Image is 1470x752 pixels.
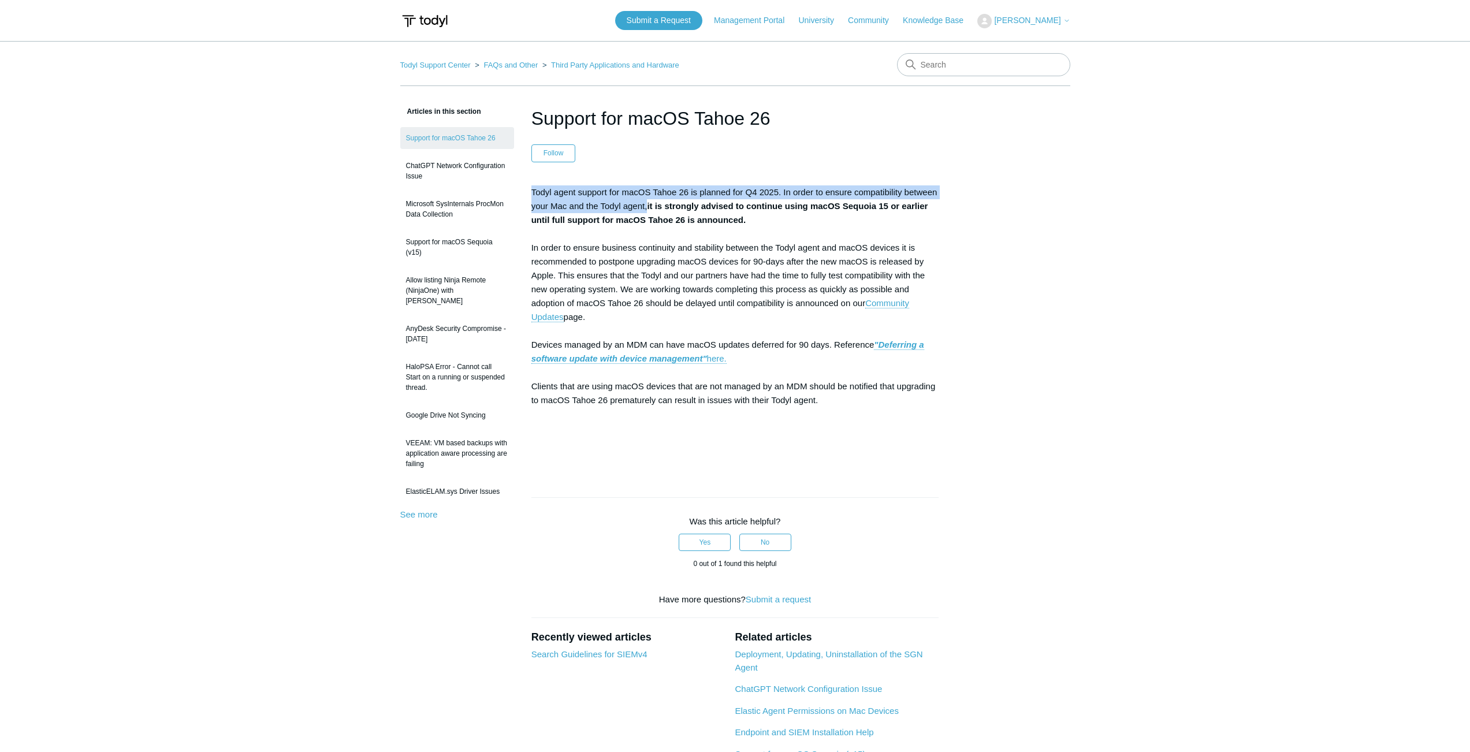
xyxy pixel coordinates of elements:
a: FAQs and Other [483,61,538,69]
a: Community Updates [531,298,909,322]
a: Elastic Agent Permissions on Mac Devices [735,706,898,716]
h1: Support for macOS Tahoe 26 [531,105,939,132]
a: ChatGPT Network Configuration Issue [735,684,882,694]
a: HaloPSA Error - Cannot call Start on a running or suspended thread. [400,356,514,399]
a: Management Portal [714,14,796,27]
a: Allow listing Ninja Remote (NinjaOne) with [PERSON_NAME] [400,269,514,312]
button: This article was not helpful [739,534,791,551]
span: Was this article helpful? [690,516,781,526]
h2: Recently viewed articles [531,630,724,645]
span: Articles in this section [400,107,481,116]
li: Todyl Support Center [400,61,473,69]
button: This article was helpful [679,534,731,551]
a: VEEAM: VM based backups with application aware processing are failing [400,432,514,475]
a: "Deferring a software update with device management"here. [531,340,924,364]
img: Todyl Support Center Help Center home page [400,10,449,32]
a: Deployment, Updating, Uninstallation of the SGN Agent [735,649,922,672]
a: Submit a Request [615,11,702,30]
a: ElasticELAM.sys Driver Issues [400,481,514,502]
span: 0 out of 1 found this helpful [693,560,776,568]
a: Support for macOS Sequoia (v15) [400,231,514,263]
li: FAQs and Other [472,61,540,69]
a: Knowledge Base [903,14,975,27]
a: See more [400,509,438,519]
input: Search [897,53,1070,76]
a: Google Drive Not Syncing [400,404,514,426]
p: Todyl agent support for macOS Tahoe 26 is planned for Q4 2025. In order to ensure compatibility b... [531,185,939,463]
a: Third Party Applications and Hardware [551,61,679,69]
h2: Related articles [735,630,939,645]
button: [PERSON_NAME] [977,14,1070,28]
strong: "Deferring a software update with device management" [531,340,924,363]
a: AnyDesk Security Compromise - [DATE] [400,318,514,350]
a: Todyl Support Center [400,61,471,69]
a: ChatGPT Network Configuration Issue [400,155,514,187]
a: University [798,14,845,27]
a: Community [848,14,900,27]
a: Search Guidelines for SIEMv4 [531,649,647,659]
div: Have more questions? [531,593,939,606]
a: Microsoft SysInternals ProcMon Data Collection [400,193,514,225]
a: Support for macOS Tahoe 26 [400,127,514,149]
a: Submit a request [746,594,811,604]
strong: it is strongly advised to continue using macOS Sequoia 15 or earlier until full support for macOS... [531,201,928,225]
button: Follow Article [531,144,576,162]
span: [PERSON_NAME] [994,16,1060,25]
li: Third Party Applications and Hardware [540,61,679,69]
a: Endpoint and SIEM Installation Help [735,727,873,737]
